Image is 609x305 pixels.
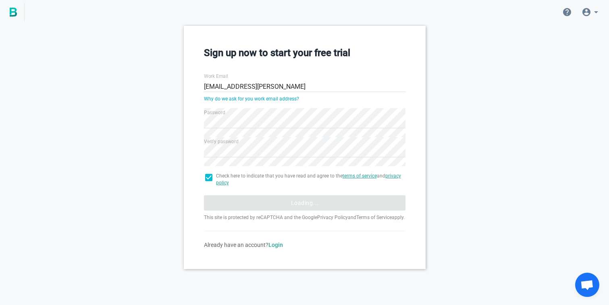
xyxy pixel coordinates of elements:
button: Loading... [204,195,405,211]
a: Open chat [575,273,599,297]
a: Login [268,242,283,248]
a: Privacy Policy [317,215,348,220]
span: Check here to indicate that you have read and agree to the and [216,173,405,186]
a: Terms of Service [356,215,392,220]
p: This site is protected by reCAPTCHA and the Google and apply. [204,214,405,221]
h3: Sign up now to start your free trial [204,46,405,60]
a: Why do we ask for you work email address? [204,96,299,102]
a: terms of service [343,173,377,179]
div: Already have an account? [204,241,405,249]
img: BigPicture.io [10,8,17,17]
